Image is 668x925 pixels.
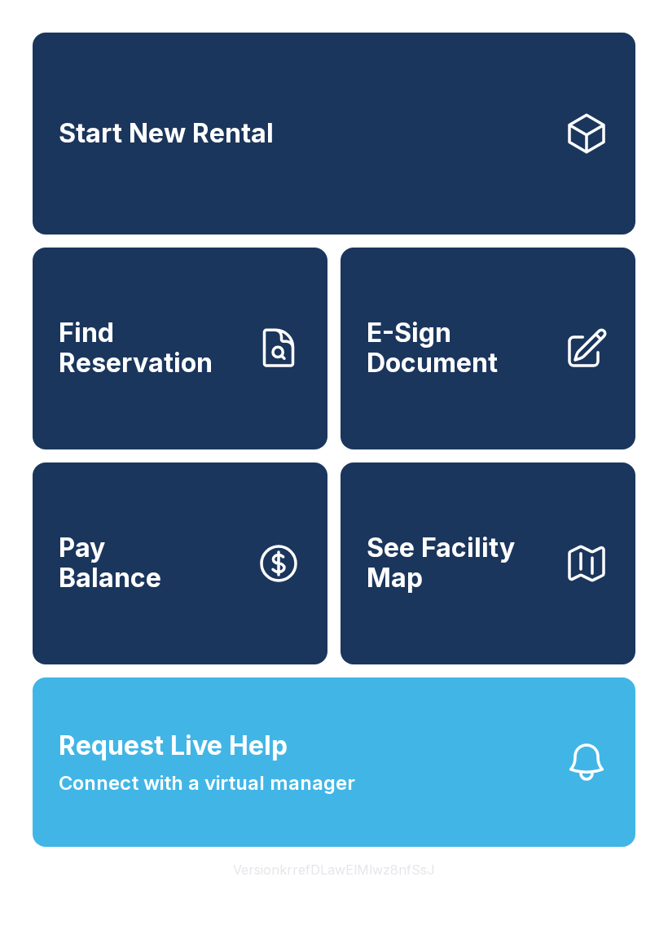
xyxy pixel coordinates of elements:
button: PayBalance [33,463,327,664]
span: E-Sign Document [367,318,551,378]
button: Request Live HelpConnect with a virtual manager [33,677,635,847]
button: See Facility Map [341,463,635,664]
a: Find Reservation [33,248,327,449]
span: Start New Rental [59,119,274,149]
span: Pay Balance [59,533,161,593]
span: See Facility Map [367,533,551,593]
a: Start New Rental [33,33,635,235]
button: VersionkrrefDLawElMlwz8nfSsJ [220,847,448,892]
span: Connect with a virtual manager [59,769,355,798]
span: Find Reservation [59,318,243,378]
span: Request Live Help [59,726,288,765]
a: E-Sign Document [341,248,635,449]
